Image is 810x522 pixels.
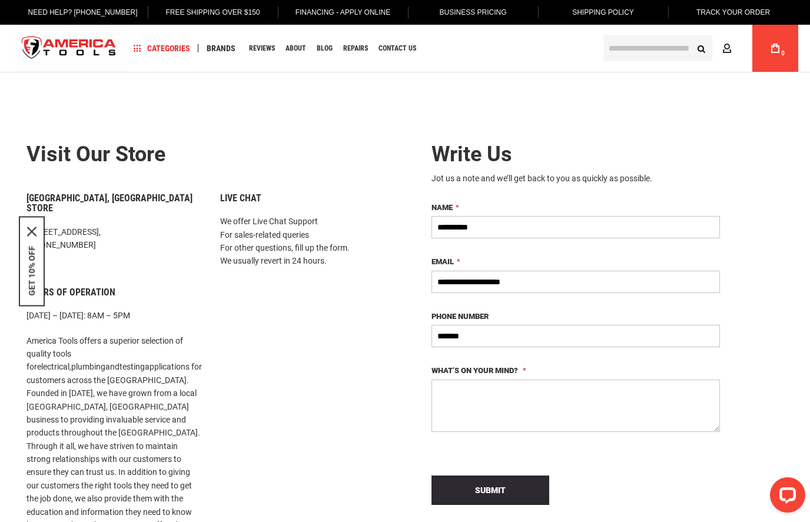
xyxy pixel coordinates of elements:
span: Brands [207,44,235,52]
span: Contact Us [379,45,416,52]
span: Phone Number [431,312,489,321]
a: Blog [311,41,338,56]
button: Search [690,37,712,59]
button: GET 10% OFF [27,245,36,295]
span: What’s on your mind? [431,366,518,375]
svg: close icon [27,227,36,236]
span: Email [431,257,454,266]
a: Reviews [244,41,280,56]
h6: Hours of Operation [26,287,203,298]
a: electrical [37,362,69,371]
a: About [280,41,311,56]
a: store logo [12,26,126,71]
a: Repairs [338,41,373,56]
a: plumbing [71,362,105,371]
h2: Visit our store [26,143,396,167]
span: 0 [781,50,785,56]
span: Name [431,203,453,212]
a: Categories [128,41,195,56]
p: [STREET_ADDRESS], [PHONE_NUMBER] [26,225,203,252]
span: Write Us [431,142,512,167]
a: Contact Us [373,41,421,56]
iframe: LiveChat chat widget [761,473,810,522]
h6: [GEOGRAPHIC_DATA], [GEOGRAPHIC_DATA] Store [26,193,203,214]
span: Shipping Policy [572,8,634,16]
span: Reviews [249,45,275,52]
span: About [286,45,306,52]
div: Jot us a note and we’ll get back to you as quickly as possible. [431,172,720,184]
p: We offer Live Chat Support For sales-related queries For other questions, fill up the form. We us... [220,215,396,268]
span: Repairs [343,45,368,52]
span: Categories [134,44,190,52]
a: 0 [764,25,786,72]
a: Brands [201,41,241,56]
h6: Live Chat [220,193,396,204]
button: Close [27,227,36,236]
img: America Tools [12,26,126,71]
span: Blog [317,45,333,52]
a: testing [119,362,145,371]
button: Submit [431,476,549,505]
span: Submit [475,486,506,495]
p: [DATE] – [DATE]: 8AM – 5PM [26,309,203,322]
